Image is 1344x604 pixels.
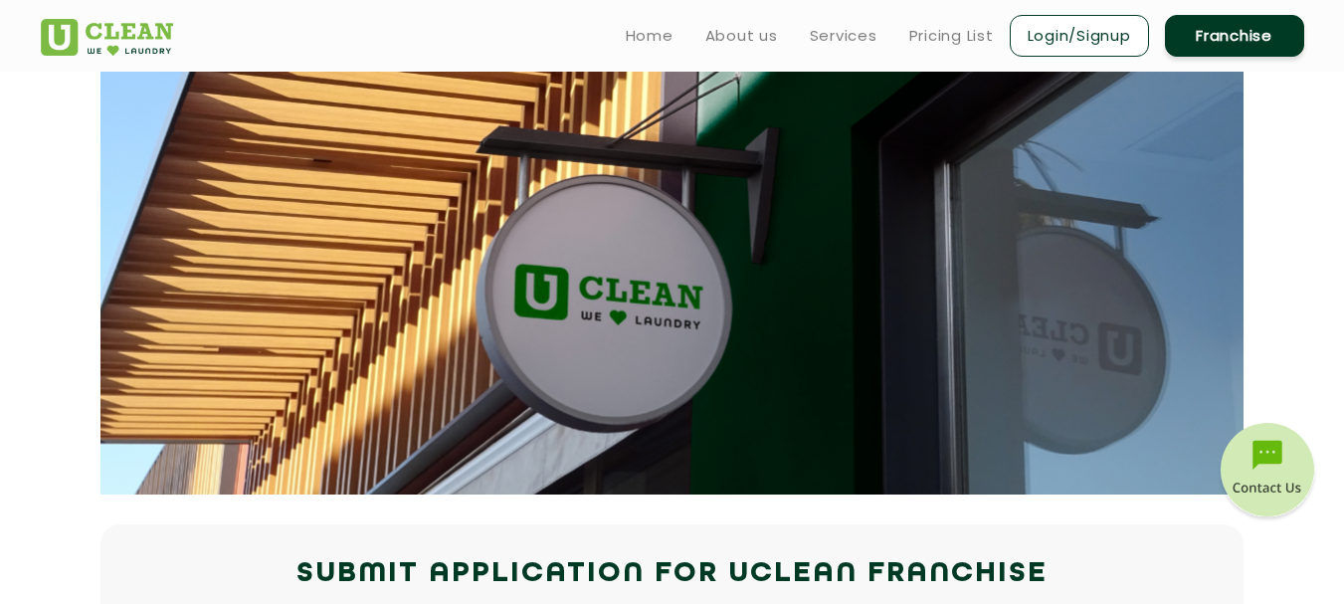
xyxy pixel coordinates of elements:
a: Pricing List [909,24,994,48]
a: About us [705,24,778,48]
a: Services [810,24,877,48]
img: UClean Laundry and Dry Cleaning [41,19,173,56]
a: Franchise [1165,15,1304,57]
img: contact-btn [1218,423,1317,522]
h2: Submit Application for UCLEAN FRANCHISE [41,550,1304,598]
a: Login/Signup [1010,15,1149,57]
a: Home [626,24,673,48]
